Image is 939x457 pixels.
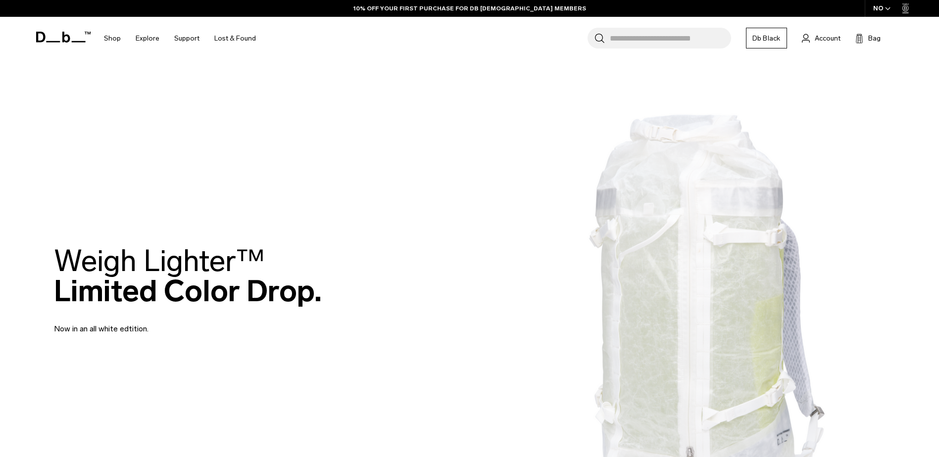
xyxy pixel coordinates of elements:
[136,21,159,56] a: Explore
[868,33,881,44] span: Bag
[855,32,881,44] button: Bag
[815,33,840,44] span: Account
[802,32,840,44] a: Account
[54,311,292,335] p: Now in an all white edtition.
[214,21,256,56] a: Lost & Found
[746,28,787,48] a: Db Black
[353,4,586,13] a: 10% OFF YOUR FIRST PURCHASE FOR DB [DEMOGRAPHIC_DATA] MEMBERS
[104,21,121,56] a: Shop
[174,21,199,56] a: Support
[54,243,265,279] span: Weigh Lighter™
[54,246,322,306] h2: Limited Color Drop.
[97,17,263,60] nav: Main Navigation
